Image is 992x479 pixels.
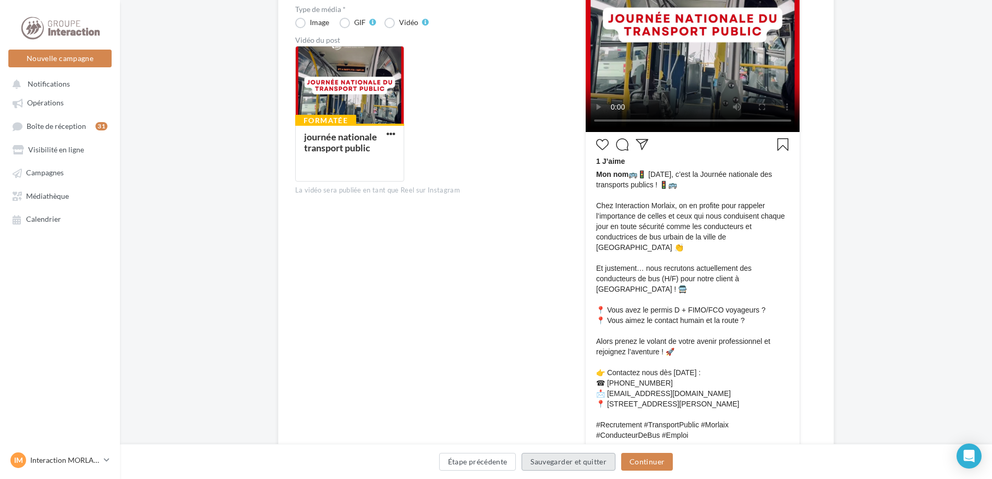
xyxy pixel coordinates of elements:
[95,122,107,130] div: 31
[6,93,114,112] a: Opérations
[522,453,615,471] button: Sauvegarder et quitter
[8,50,112,67] button: Nouvelle campagne
[310,19,329,26] div: Image
[27,99,64,107] span: Opérations
[8,450,112,470] a: IM Interaction MORLAIX
[596,443,789,452] div: il y a 1 heure
[30,455,100,465] p: Interaction MORLAIX
[616,138,628,151] svg: Commenter
[14,455,23,465] span: IM
[26,215,61,224] span: Calendrier
[399,19,418,26] div: Vidéo
[621,453,673,471] button: Continuer
[636,138,648,151] svg: Partager la publication
[28,79,70,88] span: Notifications
[6,209,114,228] a: Calendrier
[777,138,789,151] svg: Enregistrer
[354,19,366,26] div: GIF
[6,186,114,205] a: Médiathèque
[27,122,86,130] span: Boîte de réception
[596,170,628,178] span: Mon nom
[439,453,516,471] button: Étape précédente
[26,191,69,200] span: Médiathèque
[6,116,114,136] a: Boîte de réception31
[596,156,789,169] div: 1 J’aime
[295,37,568,44] div: Vidéo du post
[6,140,114,159] a: Visibilité en ligne
[957,444,982,469] div: Open Intercom Messenger
[6,163,114,182] a: Campagnes
[28,145,84,154] span: Visibilité en ligne
[596,169,789,440] span: 🚌🚦 [DATE], c’est la Journée nationale des transports publics ! 🚦🚌 Chez Interaction Morlaix, on en...
[295,186,568,195] div: La vidéo sera publiée en tant que Reel sur Instagram
[26,169,64,177] span: Campagnes
[304,131,377,153] div: journée nationale transport public
[295,115,356,126] div: Formatée
[295,6,568,13] label: Type de média *
[596,138,609,151] svg: J’aime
